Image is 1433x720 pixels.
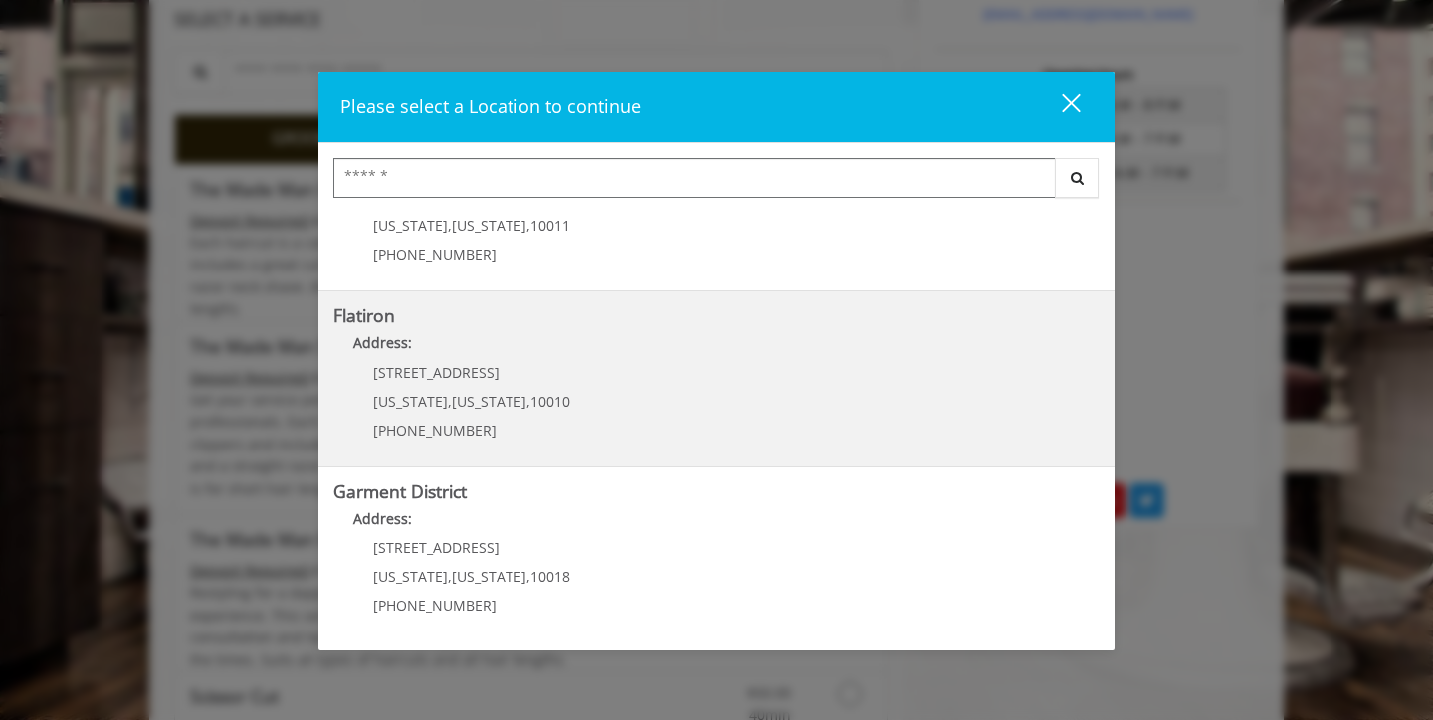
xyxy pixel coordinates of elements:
span: [US_STATE] [452,216,526,235]
b: Address: [353,333,412,352]
button: close dialog [1025,87,1093,127]
span: [PHONE_NUMBER] [373,421,497,440]
span: Please select a Location to continue [340,94,641,118]
span: , [448,216,452,235]
div: close dialog [1039,92,1079,122]
span: [PHONE_NUMBER] [373,245,497,264]
span: [PHONE_NUMBER] [373,596,497,615]
span: [STREET_ADDRESS] [373,363,500,382]
span: [US_STATE] [373,392,448,411]
span: [STREET_ADDRESS] [373,538,500,557]
span: 10010 [530,392,570,411]
span: , [448,392,452,411]
i: Search button [1066,171,1089,185]
span: [US_STATE] [373,567,448,586]
span: 10018 [530,567,570,586]
b: Flatiron [333,303,395,327]
span: , [526,216,530,235]
b: Address: [353,509,412,528]
span: [US_STATE] [452,392,526,411]
span: , [448,567,452,586]
span: , [526,392,530,411]
div: Center Select [333,158,1100,208]
b: Garment District [333,479,467,503]
span: [US_STATE] [373,216,448,235]
input: Search Center [333,158,1056,198]
span: 10011 [530,216,570,235]
span: [US_STATE] [452,567,526,586]
span: , [526,567,530,586]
